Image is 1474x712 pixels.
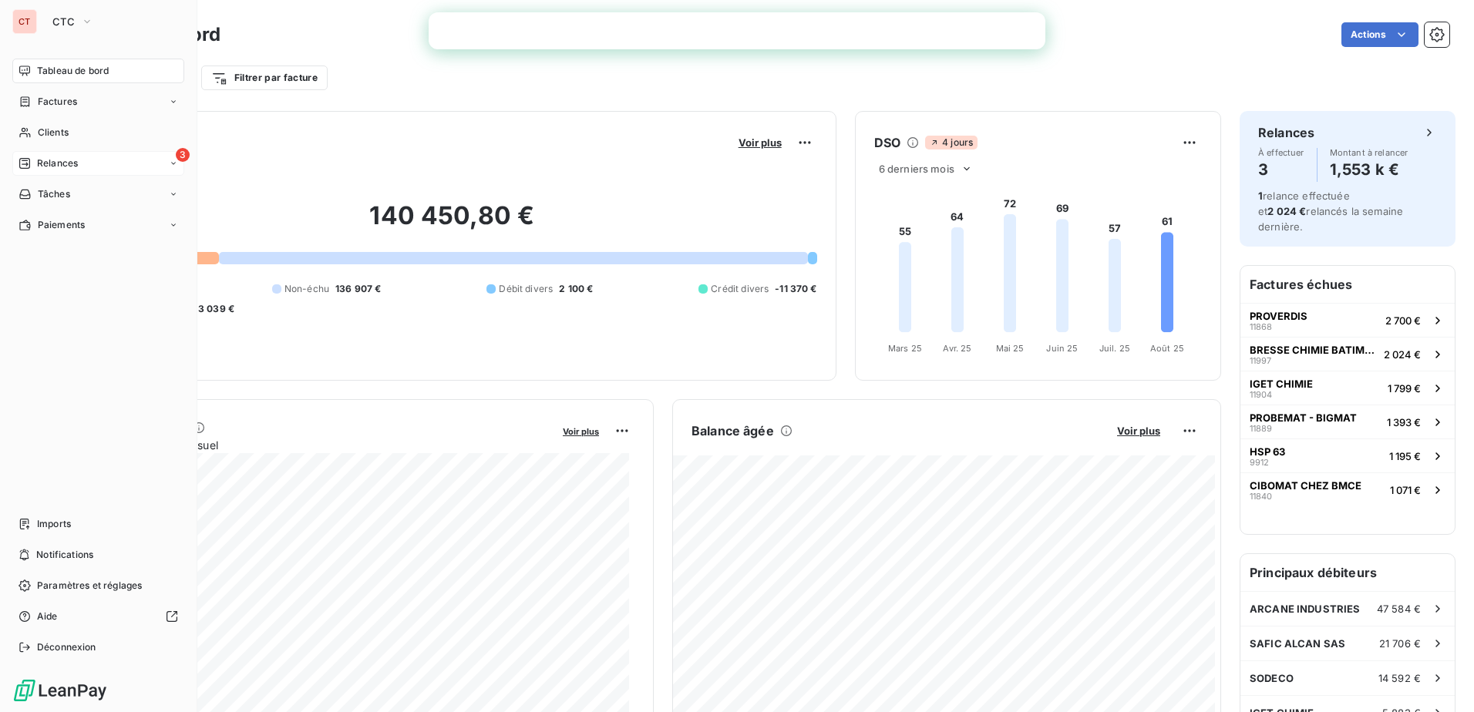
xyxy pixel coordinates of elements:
tspan: Mars 25 [888,343,922,354]
span: 21 706 € [1379,637,1421,650]
button: Voir plus [1112,424,1165,438]
a: Factures [12,89,184,114]
button: PROVERDIS118682 700 € [1240,303,1455,337]
span: CIBOMAT CHEZ BMCE [1250,479,1361,492]
span: 11997 [1250,356,1271,365]
h6: Balance âgée [692,421,774,440]
span: Voir plus [1117,425,1160,437]
span: 11840 [1250,492,1272,501]
span: Tâches [38,187,70,201]
button: BRESSE CHIMIE BATIMENT119972 024 € [1240,337,1455,371]
span: PROVERDIS [1250,310,1307,322]
span: 14 592 € [1378,672,1421,684]
a: Tableau de bord [12,59,184,83]
span: IGET CHIMIE [1250,378,1313,390]
span: PROBEMAT - BIGMAT [1250,411,1357,424]
span: Aide [37,610,58,623]
span: 2 024 € [1384,348,1421,361]
a: Tâches [12,182,184,207]
span: Non-échu [284,282,329,296]
span: -11 370 € [775,282,816,296]
span: 11889 [1250,424,1272,433]
tspan: Juin 25 [1046,343,1078,354]
button: PROBEMAT - BIGMAT118891 393 € [1240,405,1455,438]
span: Déconnexion [37,640,96,654]
a: Imports [12,512,184,536]
span: 47 584 € [1377,603,1421,615]
span: Relances [37,156,78,170]
span: Paramètres et réglages [37,579,142,593]
h6: Principaux débiteurs [1240,554,1455,591]
tspan: Avr. 25 [943,343,971,354]
span: relance effectuée et relancés la semaine dernière. [1258,190,1403,233]
span: HSP 63 [1250,445,1285,458]
button: Actions [1341,22,1418,47]
a: 3Relances [12,151,184,176]
span: Voir plus [739,136,782,149]
button: CIBOMAT CHEZ BMCE118401 071 € [1240,472,1455,506]
tspan: Juil. 25 [1099,343,1130,354]
span: 9912 [1250,458,1269,467]
span: À effectuer [1258,148,1304,157]
span: 1 195 € [1389,450,1421,462]
span: Tableau de bord [37,64,109,78]
span: 2 024 € [1267,205,1306,217]
span: 1 393 € [1387,416,1421,428]
span: CTC [52,15,75,28]
h6: Relances [1258,123,1314,142]
h4: 1,553 k € [1330,157,1408,182]
button: HSP 6399121 195 € [1240,438,1455,472]
span: 2 700 € [1385,314,1421,327]
h2: 140 450,80 € [87,200,817,247]
iframe: Intercom live chat bannière [429,12,1045,49]
span: Montant à relancer [1330,148,1408,157]
button: Voir plus [734,136,786,149]
span: 11868 [1250,322,1272,331]
a: Clients [12,120,184,145]
button: IGET CHIMIE119041 799 € [1240,371,1455,405]
a: Aide [12,604,184,629]
span: ARCANE INDUSTRIES [1250,603,1361,615]
span: Notifications [36,548,93,562]
span: Débit divers [499,282,553,296]
span: Paiements [38,218,85,232]
a: Paiements [12,213,184,237]
span: 1 799 € [1388,382,1421,395]
span: Crédit divers [711,282,769,296]
span: Imports [37,517,71,531]
a: Paramètres et réglages [12,573,184,598]
span: -3 039 € [194,302,234,316]
span: Chiffre d'affaires mensuel [87,437,552,453]
span: BRESSE CHIMIE BATIMENT [1250,344,1378,356]
tspan: Mai 25 [995,343,1024,354]
tspan: Août 25 [1150,343,1184,354]
span: 2 100 € [559,282,593,296]
span: Voir plus [563,426,599,437]
span: Clients [38,126,69,139]
h6: DSO [874,133,900,152]
h6: Factures échues [1240,266,1455,303]
span: 11904 [1250,390,1272,399]
h4: 3 [1258,157,1304,182]
span: 3 [176,148,190,162]
span: 4 jours [925,136,978,149]
span: SAFIC ALCAN SAS [1250,637,1345,650]
span: 1 071 € [1390,484,1421,496]
span: SODECO [1250,672,1294,684]
img: Logo LeanPay [12,678,108,703]
iframe: Intercom live chat [1422,660,1459,697]
div: CT [12,9,37,34]
span: Factures [38,95,77,109]
span: 6 derniers mois [879,163,954,175]
span: 136 907 € [335,282,381,296]
button: Filtrer par facture [201,65,328,90]
button: Voir plus [558,424,604,438]
span: 1 [1258,190,1263,202]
